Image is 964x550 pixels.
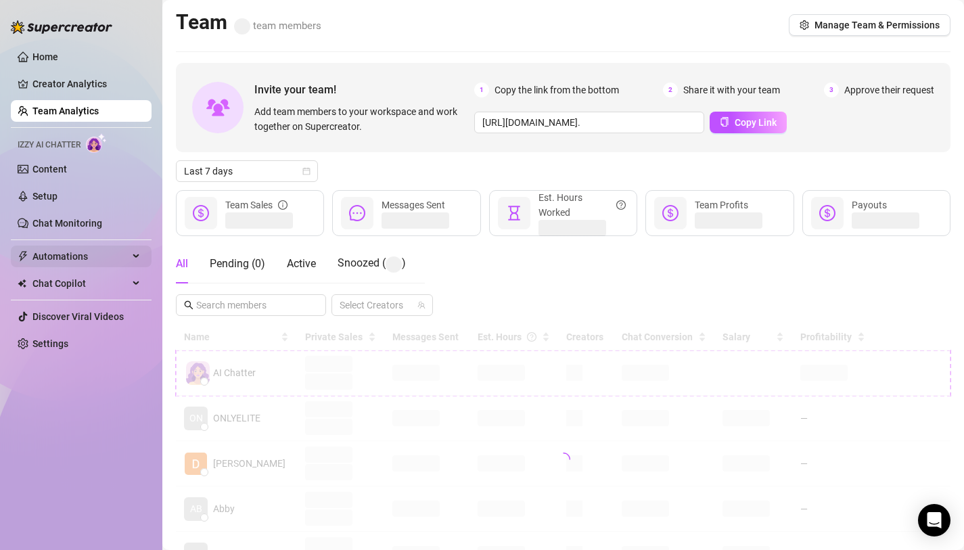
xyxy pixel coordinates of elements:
[176,9,321,35] h2: Team
[538,190,626,220] div: Est. Hours Worked
[695,200,748,210] span: Team Profits
[11,20,112,34] img: logo-BBDzfeDw.svg
[32,338,68,349] a: Settings
[814,20,940,30] span: Manage Team & Permissions
[32,73,141,95] a: Creator Analytics
[193,205,209,221] span: dollar-circle
[184,161,310,181] span: Last 7 days
[302,167,311,175] span: calendar
[495,83,619,97] span: Copy the link from the bottom
[287,257,316,270] span: Active
[735,117,777,128] span: Copy Link
[417,301,426,309] span: team
[710,112,787,133] button: Copy Link
[254,104,469,134] span: Add team members to your workspace and work together on Supercreator.
[32,246,129,267] span: Automations
[18,139,81,152] span: Izzy AI Chatter
[278,198,288,212] span: info-circle
[32,311,124,322] a: Discover Viral Videos
[32,51,58,62] a: Home
[349,205,365,221] span: message
[720,117,729,127] span: copy
[616,190,626,220] span: question-circle
[506,205,522,221] span: hourglass
[844,83,934,97] span: Approve their request
[86,133,107,153] img: AI Chatter
[824,83,839,97] span: 3
[254,81,474,98] span: Invite your team!
[382,200,445,210] span: Messages Sent
[176,256,188,272] div: All
[338,256,406,269] span: Snoozed ( )
[554,450,572,468] span: loading
[32,273,129,294] span: Chat Copilot
[800,20,809,30] span: setting
[662,205,679,221] span: dollar-circle
[18,251,28,262] span: thunderbolt
[918,504,950,536] div: Open Intercom Messenger
[32,106,99,116] a: Team Analytics
[184,300,193,310] span: search
[18,279,26,288] img: Chat Copilot
[819,205,835,221] span: dollar-circle
[852,200,887,210] span: Payouts
[683,83,780,97] span: Share it with your team
[474,83,489,97] span: 1
[32,218,102,229] a: Chat Monitoring
[789,14,950,36] button: Manage Team & Permissions
[32,164,67,175] a: Content
[225,198,288,212] div: Team Sales
[234,20,321,32] span: team members
[663,83,678,97] span: 2
[196,298,307,313] input: Search members
[32,191,58,202] a: Setup
[210,256,265,272] div: Pending ( 0 )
